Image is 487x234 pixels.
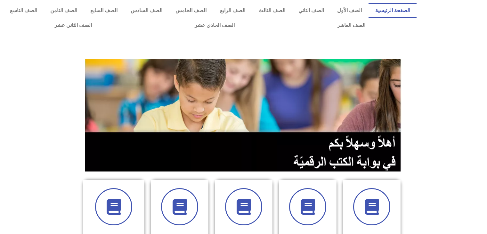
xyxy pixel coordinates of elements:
a: الصف الثالث [252,3,292,18]
a: الصف الثامن [44,3,84,18]
a: الصف الثاني عشر [3,18,143,33]
a: الصف التاسع [3,3,44,18]
a: الصف الرابع [213,3,252,18]
a: الصف الثاني [292,3,330,18]
a: الصف الحادي عشر [143,18,286,33]
a: الصف الأول [331,3,369,18]
a: الصف السادس [124,3,169,18]
a: الصف الخامس [169,3,213,18]
a: الصفحة الرئيسية [369,3,417,18]
a: الصف السابع [84,3,124,18]
a: الصف العاشر [286,18,417,33]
